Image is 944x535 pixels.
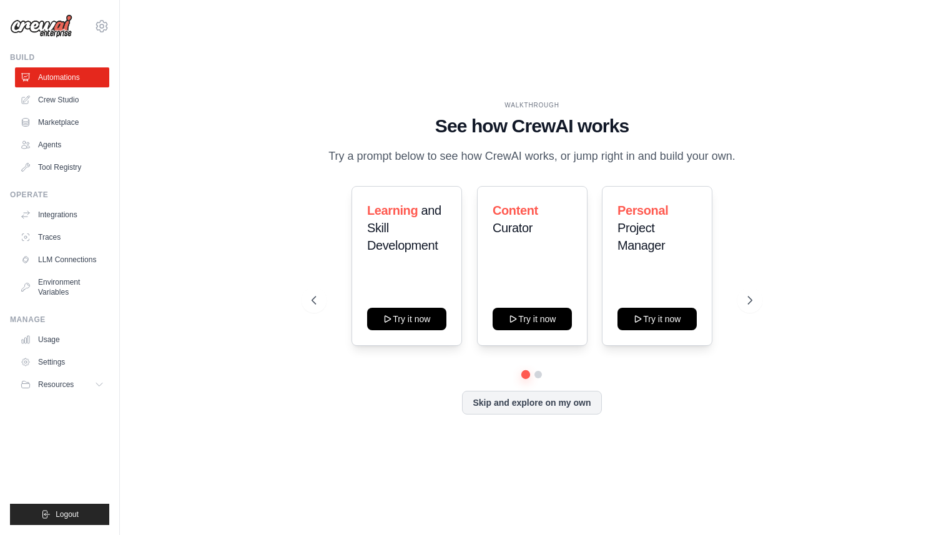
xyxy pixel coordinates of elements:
[367,204,441,252] span: and Skill Development
[15,205,109,225] a: Integrations
[617,204,668,217] span: Personal
[15,227,109,247] a: Traces
[493,221,533,235] span: Curator
[10,315,109,325] div: Manage
[15,112,109,132] a: Marketplace
[38,380,74,390] span: Resources
[15,67,109,87] a: Automations
[15,352,109,372] a: Settings
[15,375,109,395] button: Resources
[10,190,109,200] div: Operate
[322,147,742,165] p: Try a prompt below to see how CrewAI works, or jump right in and build your own.
[15,135,109,155] a: Agents
[15,157,109,177] a: Tool Registry
[367,204,418,217] span: Learning
[15,250,109,270] a: LLM Connections
[617,308,697,330] button: Try it now
[10,52,109,62] div: Build
[15,90,109,110] a: Crew Studio
[15,272,109,302] a: Environment Variables
[10,14,72,38] img: Logo
[462,391,601,415] button: Skip and explore on my own
[493,308,572,330] button: Try it now
[56,509,79,519] span: Logout
[367,308,446,330] button: Try it now
[15,330,109,350] a: Usage
[312,101,752,110] div: WALKTHROUGH
[10,504,109,525] button: Logout
[617,221,665,252] span: Project Manager
[312,115,752,137] h1: See how CrewAI works
[493,204,538,217] span: Content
